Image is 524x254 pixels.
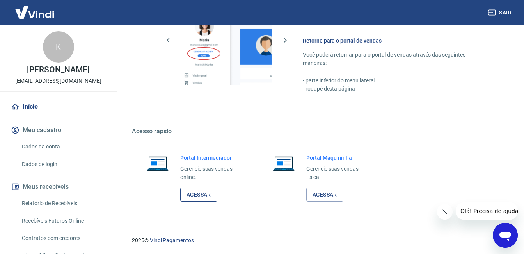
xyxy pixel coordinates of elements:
a: Início [9,98,107,115]
div: K [43,31,74,63]
h5: Acesso rápido [132,127,505,135]
img: Vindi [9,0,60,24]
img: Imagem de um notebook aberto [141,154,174,173]
p: Gerencie suas vendas física. [306,165,370,181]
h6: Portal Maquininha [306,154,370,162]
a: Dados da conta [19,139,107,155]
a: Recebíveis Futuros Online [19,213,107,229]
p: - rodapé desta página [303,85,487,93]
h6: Portal Intermediador [180,154,244,162]
a: Dados de login [19,156,107,172]
span: Olá! Precisa de ajuda? [5,5,66,12]
iframe: Mensagem da empresa [456,202,518,220]
button: Meu cadastro [9,122,107,139]
a: Acessar [180,188,217,202]
p: Você poderá retornar para o portal de vendas através das seguintes maneiras: [303,51,487,67]
button: Meus recebíveis [9,178,107,195]
p: [PERSON_NAME] [27,66,89,74]
p: [EMAIL_ADDRESS][DOMAIN_NAME] [15,77,101,85]
p: 2025 © [132,236,505,245]
p: Gerencie suas vendas online. [180,165,244,181]
a: Relatório de Recebíveis [19,195,107,211]
a: Vindi Pagamentos [150,237,194,243]
h6: Retorne para o portal de vendas [303,37,487,45]
button: Sair [487,5,515,20]
a: Contratos com credores [19,230,107,246]
iframe: Fechar mensagem [437,204,453,220]
img: Imagem de um notebook aberto [267,154,300,173]
p: - parte inferior do menu lateral [303,77,487,85]
iframe: Botão para abrir a janela de mensagens [493,223,518,248]
a: Acessar [306,188,343,202]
